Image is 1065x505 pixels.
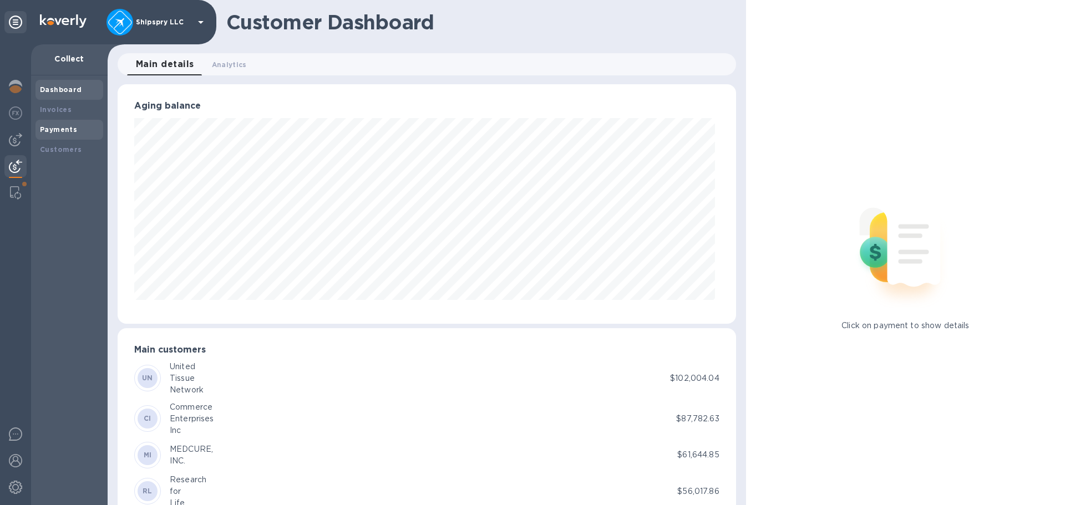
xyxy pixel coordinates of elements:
[670,373,719,384] p: $102,004.04
[677,486,719,497] p: $56,017.86
[170,486,206,497] div: for
[170,443,213,455] div: MEDCURE,
[170,401,214,413] div: Commerce
[136,18,191,26] p: Shipspry LLC
[9,106,22,120] img: Foreign exchange
[144,451,152,459] b: MI
[143,487,153,495] b: RL
[676,413,719,425] p: $87,782.63
[212,59,247,70] span: Analytics
[40,53,99,64] p: Collect
[40,105,72,114] b: Invoices
[142,374,153,382] b: UN
[134,101,719,111] h3: Aging balance
[144,414,151,422] b: CI
[4,11,27,33] div: Unpin categories
[170,474,206,486] div: Research
[134,345,719,355] h3: Main customers
[677,449,719,461] p: $61,644.85
[40,125,77,134] b: Payments
[40,14,87,28] img: Logo
[136,57,194,72] span: Main details
[170,413,214,425] div: Enterprises
[170,384,204,396] div: Network
[170,455,213,467] div: INC.
[170,373,204,384] div: Tissue
[170,425,214,436] div: Inc
[40,145,82,154] b: Customers
[226,11,728,34] h1: Customer Dashboard
[841,320,969,331] p: Click on payment to show details
[40,85,82,94] b: Dashboard
[170,361,204,373] div: United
